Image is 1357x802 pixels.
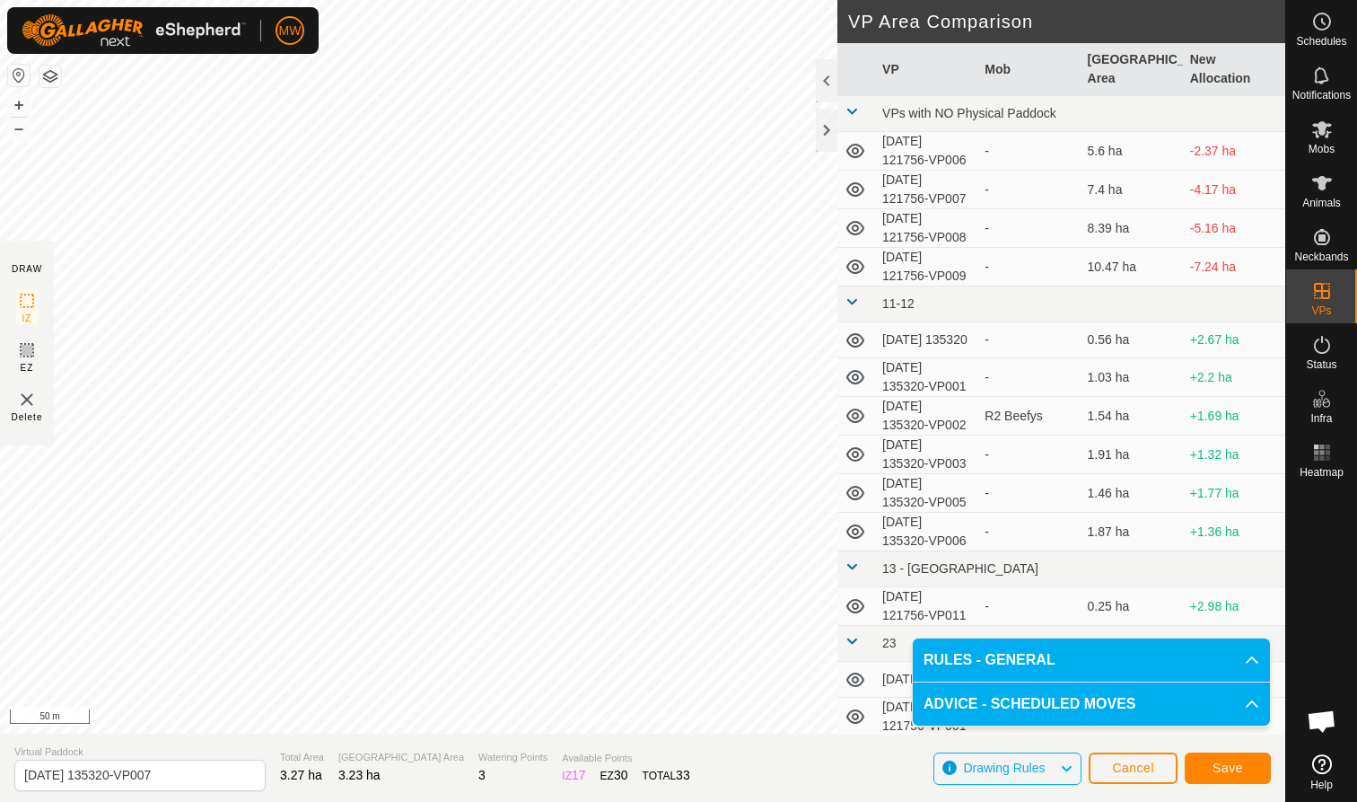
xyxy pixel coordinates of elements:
td: [DATE] 135320 [875,322,977,358]
span: 3.23 ha [338,768,381,782]
div: DRAW [12,262,42,276]
td: +2.98 ha [1183,587,1285,626]
div: - [985,484,1072,503]
td: 1.91 ha [1081,436,1183,474]
span: Status [1306,359,1336,370]
span: Drawing Rules [963,761,1045,775]
div: R2 Beefys [985,407,1072,426]
td: +2.2 ha [1183,358,1285,397]
td: 1.54 ha [1081,397,1183,436]
div: - [985,258,1072,277]
div: - [985,445,1072,464]
div: - [985,219,1072,238]
span: Heatmap [1300,467,1344,478]
div: - [985,368,1072,387]
span: Notifications [1292,90,1351,101]
h2: VP Area Comparison [848,11,1285,32]
span: 30 [614,768,628,782]
td: 0.25 ha [1081,587,1183,626]
span: Mobs [1309,144,1335,154]
p-accordion-header: RULES - GENERAL [913,639,1270,682]
span: MW [279,22,302,40]
th: Mob [977,43,1080,96]
span: EZ [21,361,34,375]
td: +1.32 ha [1183,436,1285,474]
td: [DATE] 135320-VP005 [875,474,977,513]
span: Cancel [1112,761,1154,775]
div: - [985,181,1072,199]
td: 8.39 ha [1081,209,1183,248]
div: IZ [562,766,585,785]
td: [DATE] 121756-VP008 [875,209,977,248]
th: VP [875,43,977,96]
span: 23 [882,636,897,650]
div: EZ [600,766,628,785]
td: [DATE] 135320-VP003 [875,436,977,474]
a: Help [1286,747,1357,798]
span: Infra [1310,413,1332,424]
span: Help [1310,780,1333,790]
td: -2.37 ha [1183,132,1285,171]
button: + [8,94,30,116]
div: - [985,523,1072,542]
td: +1.69 ha [1183,397,1285,436]
td: -4.17 ha [1183,171,1285,209]
td: [DATE] 121756 [875,662,977,698]
td: 7.4 ha [1081,171,1183,209]
td: -5.16 ha [1183,209,1285,248]
span: 13 - [GEOGRAPHIC_DATA] [882,561,1038,576]
button: Cancel [1089,753,1178,784]
span: Save [1213,761,1243,775]
td: 10.47 ha [1081,248,1183,286]
button: Map Layers [39,66,61,87]
a: Open chat [1295,694,1349,748]
td: 5.6 ha [1081,132,1183,171]
img: VP [16,389,38,410]
td: 1.87 ha [1081,513,1183,551]
th: New Allocation [1183,43,1285,96]
td: -7.24 ha [1183,248,1285,286]
button: Reset Map [8,65,30,86]
span: 33 [676,768,690,782]
div: TOTAL [643,766,690,785]
td: [DATE] 121756-VP001 [875,698,977,736]
span: 11-12 [882,296,915,311]
div: - [985,142,1072,161]
span: RULES - GENERAL [924,649,1055,671]
span: IZ [22,312,32,325]
button: – [8,118,30,139]
span: Virtual Paddock [14,745,266,760]
td: 0.56 ha [1081,322,1183,358]
span: VPs [1311,305,1331,316]
p-accordion-header: ADVICE - SCHEDULED MOVES [913,683,1270,726]
th: [GEOGRAPHIC_DATA] Area [1081,43,1183,96]
td: +2.67 ha [1183,322,1285,358]
td: [DATE] 121756-VP009 [875,248,977,286]
td: 1.03 ha [1081,358,1183,397]
span: Neckbands [1294,251,1348,262]
div: - [985,597,1072,616]
td: [DATE] 121756-VP006 [875,132,977,171]
span: Watering Points [478,750,547,765]
td: +1.36 ha [1183,513,1285,551]
td: +1.77 ha [1183,474,1285,513]
span: Animals [1302,198,1341,208]
span: Available Points [562,751,689,766]
td: [DATE] 135320-VP001 [875,358,977,397]
td: [DATE] 135320-VP002 [875,397,977,436]
td: 1.46 ha [1081,474,1183,513]
img: Gallagher Logo [22,14,246,47]
span: ADVICE - SCHEDULED MOVES [924,693,1135,715]
span: 17 [572,768,586,782]
span: 3 [478,768,486,782]
td: [DATE] 121756-VP007 [875,171,977,209]
span: VPs with NO Physical Paddock [882,106,1056,120]
a: Privacy Policy [572,710,639,727]
button: Save [1185,753,1271,784]
span: Total Area [280,750,324,765]
span: Delete [12,410,43,424]
span: Schedules [1296,36,1346,47]
td: [DATE] 121756-VP011 [875,587,977,626]
td: [DATE] 135320-VP006 [875,513,977,551]
span: [GEOGRAPHIC_DATA] Area [338,750,464,765]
